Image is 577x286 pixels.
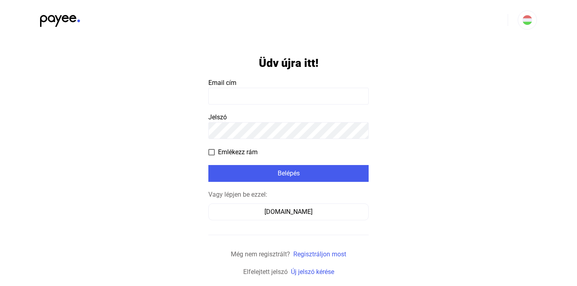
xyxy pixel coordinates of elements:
[211,207,366,217] div: [DOMAIN_NAME]
[208,165,369,182] button: Belépés
[208,113,227,121] span: Jelszó
[259,56,319,70] h1: Üdv újra itt!
[208,208,369,216] a: [DOMAIN_NAME]
[518,10,537,30] button: HU
[231,250,290,258] span: Még nem regisztrált?
[293,250,346,258] a: Regisztráljon most
[208,79,236,87] span: Email cím
[523,15,532,25] img: HU
[208,190,369,199] div: Vagy lépjen be ezzel:
[208,203,369,220] button: [DOMAIN_NAME]
[291,268,334,276] a: Új jelszó kérése
[40,10,80,27] img: black-payee-blue-dot.svg
[243,268,288,276] span: Elfelejtett jelszó
[218,147,258,157] span: Emlékezz rám
[211,169,366,178] div: Belépés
